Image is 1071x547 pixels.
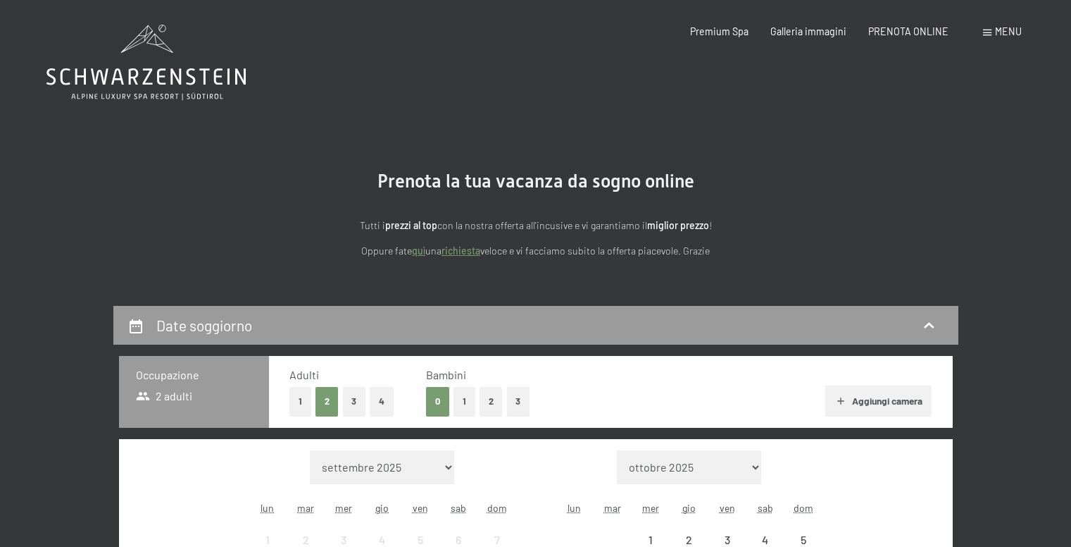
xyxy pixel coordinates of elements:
button: 3 [343,387,366,416]
h3: Occupazione [136,367,252,383]
span: Prenota la tua vacanza da sogno online [377,171,694,192]
a: Galleria immagini [770,25,846,37]
button: 0 [426,387,449,416]
p: Tutti i con la nostra offerta all'incusive e vi garantiamo il ! [226,218,846,234]
abbr: martedì [604,502,621,514]
strong: miglior prezzo [647,219,709,231]
button: 1 [453,387,475,416]
a: richiesta [441,245,480,257]
strong: prezzi al top [385,219,437,231]
abbr: domenica [487,502,507,514]
button: 3 [507,387,530,416]
abbr: sabato [451,502,466,514]
abbr: giovedì [682,502,696,514]
h2: Date soggiorno [156,316,252,334]
a: PRENOTA ONLINE [868,25,948,37]
a: quì [412,245,425,257]
button: Aggiungi camera [825,386,932,417]
abbr: lunedì [568,502,581,514]
p: Oppure fate una veloce e vi facciamo subito la offerta piacevole. Grazie [226,243,846,259]
button: 2 [480,387,503,416]
abbr: venerdì [720,502,735,514]
span: 2 adulti [136,388,193,404]
abbr: mercoledì [335,502,352,514]
abbr: sabato [758,502,773,514]
span: Menu [995,25,1022,37]
span: Bambini [426,368,466,381]
abbr: venerdì [413,502,428,514]
abbr: giovedì [375,502,389,514]
button: 2 [315,387,339,416]
abbr: martedì [297,502,314,514]
button: 1 [289,387,311,416]
span: Adulti [289,368,319,381]
abbr: domenica [794,502,813,514]
abbr: mercoledì [642,502,659,514]
button: 4 [370,387,394,416]
abbr: lunedì [261,502,274,514]
a: Premium Spa [690,25,749,37]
